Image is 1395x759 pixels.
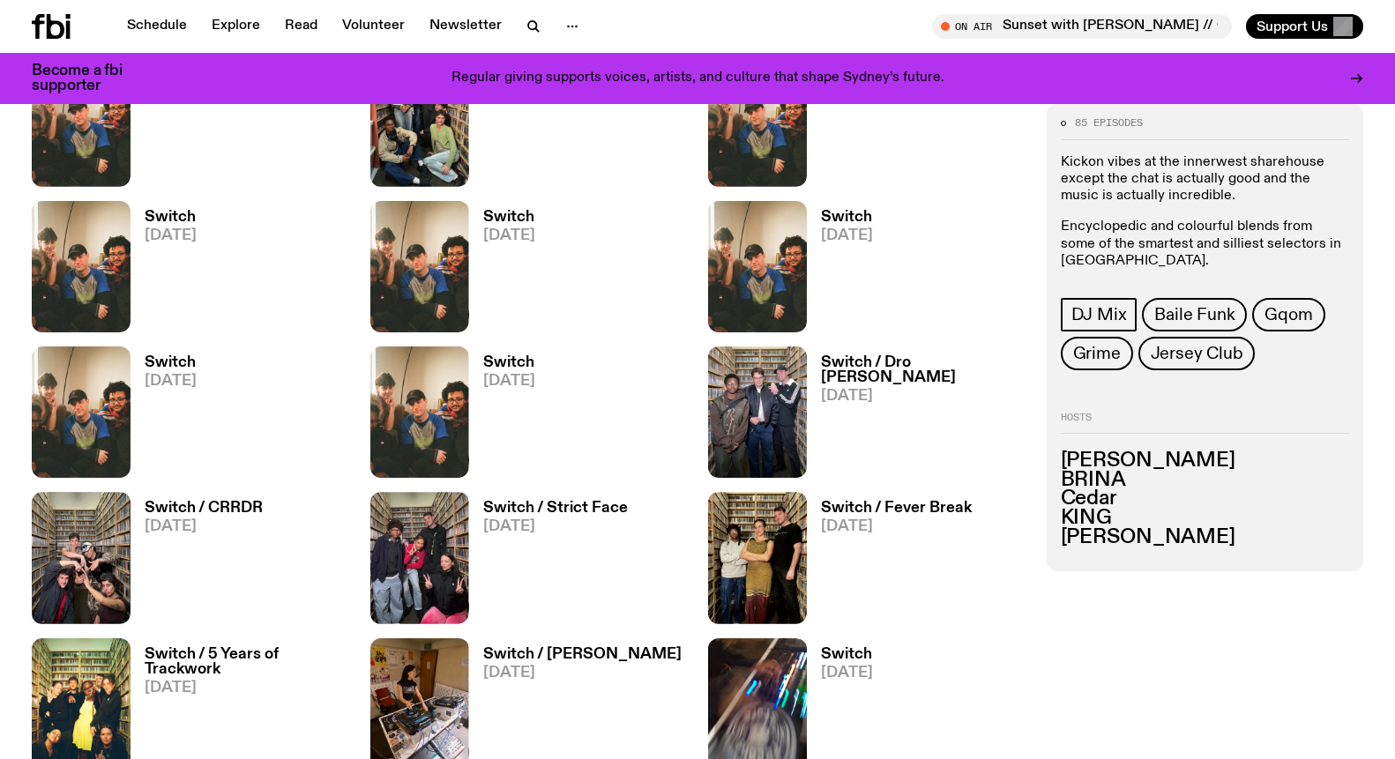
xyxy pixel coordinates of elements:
a: DJ Mix [1061,297,1138,331]
a: Switch[DATE] [807,210,873,332]
span: [DATE] [145,519,263,534]
a: Gqom [1252,297,1324,331]
a: Newsletter [419,14,512,39]
span: Baile Funk [1154,304,1235,324]
span: 85 episodes [1075,118,1143,128]
h3: KING [1061,509,1350,528]
h3: Switch [145,355,197,370]
span: Grime [1073,343,1121,362]
h3: Switch [483,210,535,225]
a: Switch / CRRDR[DATE] [131,501,263,623]
h3: Switch / Fever Break [821,501,972,516]
a: Switch[DATE] [131,355,197,478]
h3: Switch [145,210,197,225]
p: Encyclopedic and colourful blends from some of the smartest and silliest selectors in [GEOGRAPHIC... [1061,219,1350,286]
a: Baile Funk [1142,297,1247,331]
span: [DATE] [483,666,682,681]
span: [DATE] [145,374,197,389]
a: Explore [201,14,271,39]
a: Volunteer [332,14,415,39]
span: [DATE] [483,228,535,243]
h3: Switch [821,210,873,225]
span: [DATE] [821,228,873,243]
h3: [PERSON_NAME] [1061,527,1350,547]
h3: Switch / [PERSON_NAME] [483,647,682,662]
a: Grime [1061,336,1133,369]
p: Regular giving supports voices, artists, and culture that shape Sydney’s future. [451,71,944,86]
span: Support Us [1257,19,1328,34]
a: Switch[DATE] [807,63,873,186]
span: [DATE] [483,374,535,389]
a: Switch[DATE] [131,210,197,332]
h3: Switch / Strict Face [483,501,628,516]
a: Switch / cutedeary[DATE] [469,63,621,186]
h3: Cedar [1061,489,1350,509]
span: [DATE] [821,389,1026,404]
h3: Switch [821,647,873,662]
img: A warm film photo of the switch team sitting close together. from left to right: Cedar, Lau, Sand... [370,201,469,332]
h3: Switch / 5 Years of Trackwork [145,647,349,677]
p: Kickon vibes at the innerwest sharehouse except the chat is actually good and the music is actual... [1061,153,1350,205]
h3: BRINA [1061,470,1350,489]
span: DJ Mix [1071,304,1127,324]
a: Switch[DATE] [131,63,197,186]
span: [DATE] [145,228,197,243]
a: Switch / Strict Face[DATE] [469,501,628,623]
a: Switch[DATE] [469,355,535,478]
img: A warm film photo of the switch team sitting close together. from left to right: Cedar, Lau, Sand... [370,346,469,478]
button: On AirSunset with [PERSON_NAME] // Guest Mix: [PERSON_NAME] [932,14,1232,39]
a: Switch / Dro [PERSON_NAME][DATE] [807,355,1026,478]
h3: Switch / Dro [PERSON_NAME] [821,355,1026,385]
h3: Switch / CRRDR [145,501,263,516]
span: [DATE] [483,519,628,534]
h3: Switch [483,355,535,370]
h2: Hosts [1061,412,1350,433]
span: [DATE] [821,666,873,681]
button: Support Us [1246,14,1363,39]
a: Switch[DATE] [469,210,535,332]
span: [DATE] [821,519,972,534]
span: Gqom [1264,304,1312,324]
h3: Become a fbi supporter [32,63,145,93]
img: A warm film photo of the switch team sitting close together. from left to right: Cedar, Lau, Sand... [708,55,807,186]
img: A warm film photo of the switch team sitting close together. from left to right: Cedar, Lau, Sand... [32,55,131,186]
img: A warm film photo of the switch team sitting close together. from left to right: Cedar, Lau, Sand... [32,346,131,478]
a: Switch / Fever Break[DATE] [807,501,972,623]
a: Read [274,14,328,39]
a: Jersey Club [1138,336,1256,369]
span: Jersey Club [1151,343,1243,362]
a: Schedule [116,14,198,39]
h3: [PERSON_NAME] [1061,451,1350,471]
img: A warm film photo of the switch team sitting close together. from left to right: Cedar, Lau, Sand... [32,201,131,332]
span: [DATE] [145,681,349,696]
img: A warm film photo of the switch team sitting close together. from left to right: Cedar, Lau, Sand... [708,201,807,332]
